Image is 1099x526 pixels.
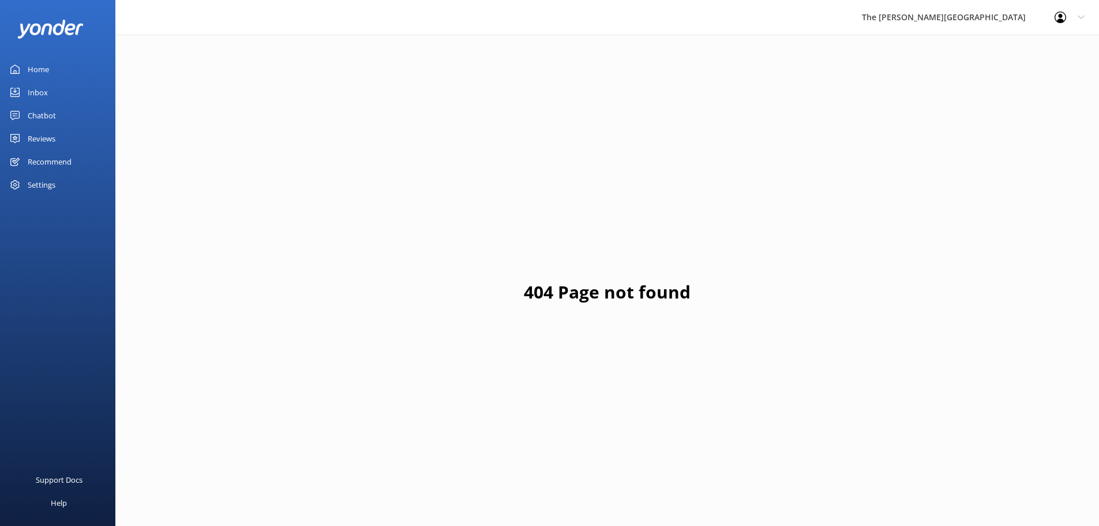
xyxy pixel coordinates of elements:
div: Help [51,491,67,514]
div: Inbox [28,81,48,104]
div: Settings [28,173,55,196]
div: Recommend [28,150,72,173]
h1: 404 Page not found [524,278,691,306]
div: Home [28,58,49,81]
img: yonder-white-logo.png [17,20,84,39]
div: Chatbot [28,104,56,127]
div: Support Docs [36,468,82,491]
div: Reviews [28,127,55,150]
